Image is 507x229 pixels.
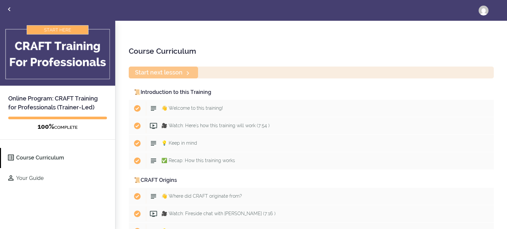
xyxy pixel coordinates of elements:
span: Completed item [129,135,146,152]
a: Completed item 💡 Keep in mind [129,135,494,152]
span: Completed item [129,152,146,169]
a: Completed item 🎥 Watch: Here's how this training will work (7:54 ) [129,117,494,134]
span: 👋 Welcome to this training! [161,105,223,111]
span: Completed item [129,117,146,134]
span: ✅ Recap: How this training works [161,158,235,163]
span: 👋 Where did CRAFT originate from? [161,193,242,199]
span: Completed item [129,205,146,222]
svg: Back to courses [5,5,13,13]
div: 📜Introduction to this Training [129,85,494,100]
a: Completed item 👋 Welcome to this training! [129,100,494,117]
span: Completed item [129,188,146,205]
span: 🎥 Watch: Here's how this training will work (7:54 ) [161,123,270,128]
span: 💡 Keep in mind [161,140,197,146]
span: Completed item [129,100,146,117]
a: Your Guide [1,168,115,188]
span: 🎥 Watch: Fireside chat with [PERSON_NAME] (7:16 ) [161,211,276,216]
div: COMPLETE [8,123,107,131]
a: Completed item 👋 Where did CRAFT originate from? [129,188,494,205]
span: 100% [38,123,54,130]
a: Course Curriculum [1,148,115,168]
a: Completed item ✅ Recap: How this training works [129,152,494,169]
h2: Course Curriculum [129,45,494,57]
a: Completed item 🎥 Watch: Fireside chat with [PERSON_NAME] (7:16 ) [129,205,494,222]
a: Back to courses [0,0,18,20]
div: 📜CRAFT Origins [129,173,494,188]
img: jessica@nextwindrecovery.com [479,6,489,15]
